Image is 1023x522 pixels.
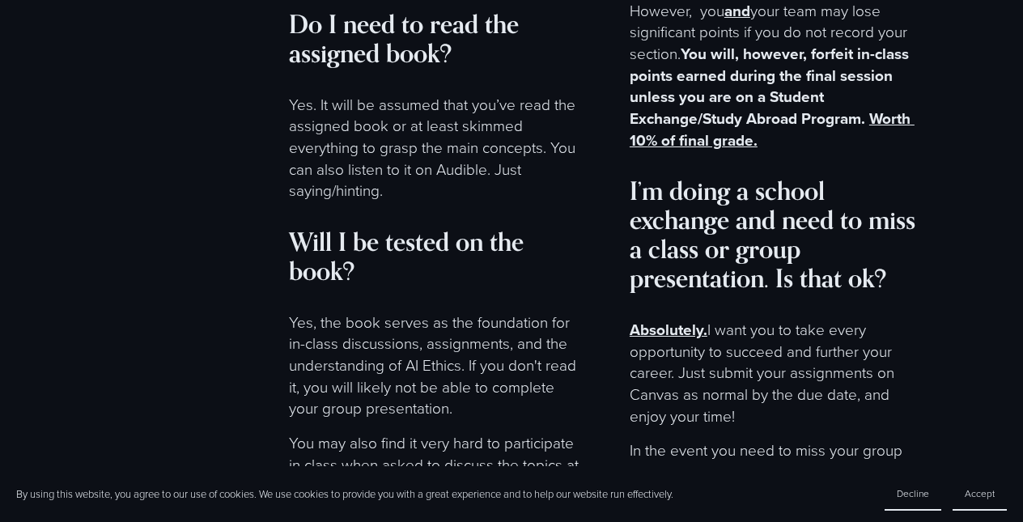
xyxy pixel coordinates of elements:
[16,486,673,501] p: By using this website, you agree to our use of cookies. We use cookies to provide you with a grea...
[965,486,995,500] span: Accept
[897,486,929,500] span: Decline
[289,226,530,286] strong: Will I be tested on the book?
[289,94,583,202] p: Yes. It will be assumed that you’ve read the assigned book or at least skimmed everything to gras...
[289,312,583,419] p: Yes, the book serves as the foundation for in-class discussions, assignments, and the understandi...
[630,175,922,294] strong: I’m doing a school exchange and need to miss a class or group presentation. Is that ok?
[289,8,525,69] strong: Do I need to read the assigned book?
[630,318,707,341] strong: Absolutely.
[630,107,915,151] strong: Worth 10% of final grade.
[885,477,941,511] button: Decline
[630,464,902,507] em: just record your section of the presentation,
[630,319,924,427] p: I want you to take every opportunity to succeed and further your career. Just submit your assignm...
[630,42,913,129] strong: You will, however, forfeit in-class points earned during the final session unless you are on a St...
[953,477,1007,511] button: Accept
